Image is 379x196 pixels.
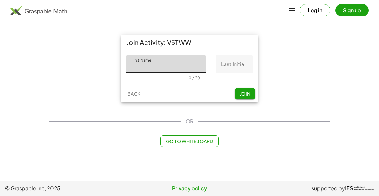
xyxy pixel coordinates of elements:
a: IESInstitute ofEducation Sciences [345,184,374,192]
button: Join [235,88,255,99]
span: Institute of Education Sciences [354,186,374,191]
button: Sign up [335,4,369,16]
span: © Graspable Inc, 2025 [5,184,128,192]
span: IES [345,185,353,192]
div: 0 / 20 [189,75,200,80]
span: Go to Whiteboard [166,138,213,144]
span: supported by [312,184,345,192]
span: Back [127,91,140,97]
button: Go to Whiteboard [160,135,218,147]
div: Join Activity: V5TWW [121,35,258,50]
span: Join [240,91,250,97]
a: Privacy policy [128,184,251,192]
span: OR [186,117,193,125]
button: Back [124,88,144,99]
button: Log in [300,4,330,16]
